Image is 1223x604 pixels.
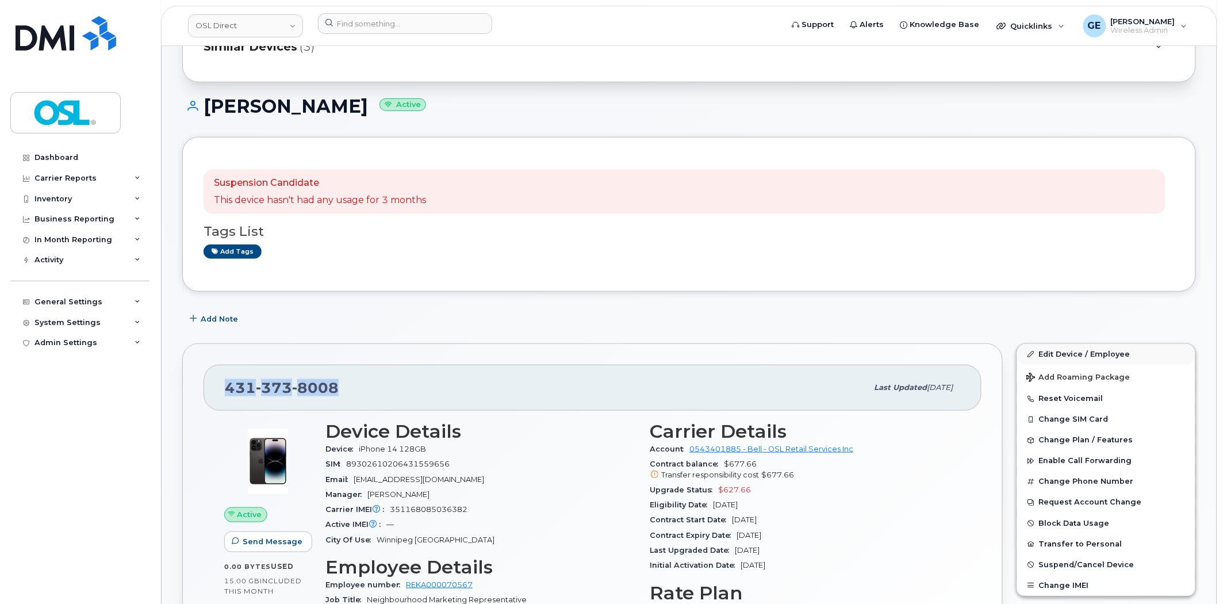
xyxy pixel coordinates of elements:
a: 0543401885 - Bell - OSL Retail Services Inc [690,445,854,453]
p: Suspension Candidate [214,177,426,190]
button: Suspend/Cancel Device [1017,555,1195,575]
button: Change SIM Card [1017,409,1195,430]
span: [DATE] [741,561,766,569]
span: (3) [300,39,315,55]
h3: Tags List [204,224,1175,239]
span: Enable Call Forwarding [1039,457,1132,465]
a: Knowledge Base [892,13,988,36]
button: Request Account Change [1017,492,1195,513]
span: Winnipeg [GEOGRAPHIC_DATA] [377,536,494,544]
button: Enable Call Forwarding [1017,450,1195,471]
span: Wireless Admin [1111,26,1175,35]
span: 15.00 GB [224,577,260,585]
span: [DATE] [733,515,757,524]
span: Transfer responsibility cost [662,471,760,479]
input: Find something... [318,13,492,34]
span: [EMAIL_ADDRESS][DOMAIN_NAME] [354,475,484,484]
h3: Rate Plan [650,583,961,603]
a: Edit Device / Employee [1017,344,1195,365]
span: Device [325,445,359,453]
h3: Employee Details [325,557,637,578]
span: Similar Devices [204,39,297,55]
span: Manager [325,490,367,499]
span: GE [1088,19,1101,33]
span: [DATE] [735,546,760,555]
span: used [271,562,294,571]
span: Active [237,509,262,520]
span: [PERSON_NAME] [367,490,430,499]
button: Change IMEI [1017,575,1195,596]
span: Send Message [243,536,302,547]
span: SIM [325,460,346,468]
span: iPhone 14 128GB [359,445,426,453]
a: Support [784,13,842,36]
span: 0.00 Bytes [224,563,271,571]
span: Active IMEI [325,520,386,529]
span: [DATE] [737,531,762,540]
button: Transfer to Personal [1017,534,1195,555]
span: City Of Use [325,536,377,544]
span: — [386,520,394,529]
div: Gregory Easton [1075,14,1195,37]
button: Change Plan / Features [1017,430,1195,450]
span: $627.66 [719,486,752,494]
span: Quicklinks [1011,21,1053,30]
span: Employee number [325,580,406,589]
span: Initial Activation Date [650,561,741,569]
span: included this month [224,576,302,595]
span: Contract Start Date [650,515,733,524]
small: Active [379,98,426,112]
span: Contract balance [650,460,724,468]
a: REKA000070567 [406,580,473,589]
span: [DATE] [714,500,738,509]
h3: Device Details [325,421,637,442]
span: Carrier IMEI [325,505,390,514]
span: 89302610206431559656 [346,460,450,468]
img: image20231002-3703462-njx0qo.jpeg [233,427,302,496]
button: Block Data Usage [1017,513,1195,534]
span: 8008 [292,379,339,396]
span: Neighbourhood Marketing Representative [367,595,527,604]
button: Change Phone Number [1017,471,1195,492]
span: $677.66 [650,460,961,480]
span: 373 [256,379,292,396]
span: Account [650,445,690,453]
span: [PERSON_NAME] [1111,17,1175,26]
span: [DATE] [927,383,953,392]
span: $677.66 [762,471,795,479]
span: Eligibility Date [650,500,714,509]
button: Reset Voicemail [1017,388,1195,409]
span: Email [325,475,354,484]
span: Knowledge Base [910,19,980,30]
span: Add Note [201,314,238,324]
span: 431 [225,379,339,396]
span: Last updated [875,383,927,392]
a: Alerts [842,13,892,36]
button: Add Roaming Package [1017,365,1195,388]
button: Send Message [224,532,312,552]
span: Suspend/Cancel Device [1039,560,1134,569]
span: Job Title [325,595,367,604]
span: Change Plan / Features [1039,436,1133,445]
h1: [PERSON_NAME] [182,96,1196,116]
span: Contract Expiry Date [650,531,737,540]
span: Upgrade Status [650,486,719,494]
span: Alerts [860,19,884,30]
h3: Carrier Details [650,421,961,442]
span: Add Roaming Package [1026,373,1130,384]
a: Add tags [204,244,262,259]
span: Support [802,19,834,30]
div: Quicklinks [989,14,1073,37]
button: Add Note [182,309,248,330]
p: This device hasn't had any usage for 3 months [214,194,426,207]
a: OSL Direct [188,14,303,37]
span: 351168085036382 [390,505,467,514]
span: Last Upgraded Date [650,546,735,555]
